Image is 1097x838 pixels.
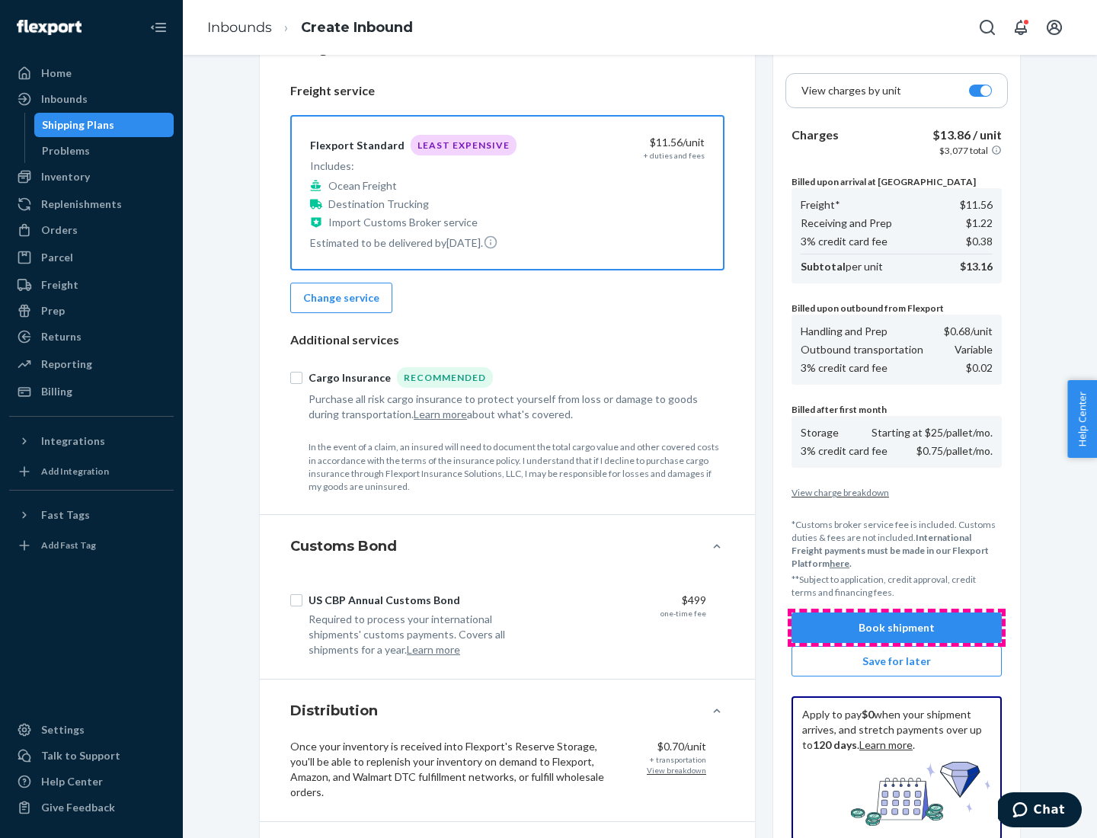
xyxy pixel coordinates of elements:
[1039,12,1070,43] button: Open account menu
[41,222,78,238] div: Orders
[9,87,174,111] a: Inbounds
[9,352,174,376] a: Reporting
[328,178,397,194] p: Ocean Freight
[407,642,460,657] button: Learn more
[792,573,1002,599] p: **Subject to application, credit approval, credit terms and financing fees.
[290,740,604,798] span: Once your inventory is received into Flexport's Reserve Storage, you'll be able to replenish your...
[290,536,397,556] h4: Customs Bond
[41,722,85,737] div: Settings
[9,769,174,794] a: Help Center
[801,216,892,231] p: Receiving and Prep
[290,594,302,606] input: US CBP Annual Customs Bond
[9,165,174,189] a: Inventory
[966,216,993,231] p: $1.22
[41,507,90,523] div: Fast Tags
[9,299,174,323] a: Prep
[801,234,888,249] p: 3% credit card fee
[328,197,429,212] p: Destination Trucking
[548,593,706,608] div: $499
[939,144,988,157] p: $3,077 total
[207,19,272,36] a: Inbounds
[9,325,174,349] a: Returns
[546,135,705,150] div: $11.56 /unit
[647,765,706,776] button: View breakdown
[290,331,724,349] p: Additional services
[41,303,65,318] div: Prep
[290,372,302,384] input: Cargo InsuranceRecommended
[34,139,174,163] a: Problems
[309,612,536,657] div: Required to process your international shipments' customs payments. Covers all shipments for a year.
[41,277,78,293] div: Freight
[998,792,1082,830] iframe: Opens a widget where you can chat to one of our agents
[41,169,90,184] div: Inventory
[972,12,1003,43] button: Open Search Box
[41,329,82,344] div: Returns
[195,5,425,50] ol: breadcrumbs
[41,384,72,399] div: Billing
[792,127,839,142] b: Charges
[301,19,413,36] a: Create Inbound
[792,403,1002,416] p: Billed after first month
[9,744,174,768] button: Talk to Support
[310,138,405,153] div: Flexport Standard
[143,12,174,43] button: Close Navigation
[34,113,174,137] a: Shipping Plans
[792,646,1002,676] button: Save for later
[801,324,888,339] p: Handling and Prep
[650,754,706,765] div: + transportation
[801,360,888,376] p: 3% credit card fee
[9,503,174,527] button: Fast Tags
[41,465,109,478] div: Add Integration
[41,774,103,789] div: Help Center
[813,738,857,751] b: 120 days
[955,342,993,357] p: Variable
[801,425,839,440] p: Storage
[792,518,1002,571] p: *Customs broker service fee is included. Customs duties & fees are not included.
[41,91,88,107] div: Inbounds
[966,234,993,249] p: $0.38
[872,425,993,440] p: Starting at $25/pallet/mo.
[414,407,467,422] button: Learn more
[309,392,706,422] div: Purchase all risk cargo insurance to protect yourself from loss or damage to goods during transpo...
[944,324,993,339] p: $0.68 /unit
[9,429,174,453] button: Integrations
[310,235,517,251] p: Estimated to be delivered by [DATE] .
[41,66,72,81] div: Home
[9,218,174,242] a: Orders
[411,135,517,155] div: Least Expensive
[916,443,993,459] p: $0.75/pallet/mo.
[41,357,92,372] div: Reporting
[41,250,73,265] div: Parcel
[960,197,993,213] p: $11.56
[9,718,174,742] a: Settings
[830,558,849,569] a: here
[657,739,706,754] p: $0.70/unit
[792,532,989,569] b: International Freight payments must be made in our Flexport Platform .
[932,126,1002,144] p: $13.86 / unit
[309,370,391,385] div: Cargo Insurance
[328,215,478,230] p: Import Customs Broker service
[1067,380,1097,458] button: Help Center
[41,197,122,212] div: Replenishments
[290,701,378,721] h4: Distribution
[801,259,883,274] p: per unit
[41,800,115,815] div: Give Feedback
[859,738,913,751] a: Learn more
[41,539,96,552] div: Add Fast Tag
[309,440,724,493] p: In the event of a claim, an insured will need to document the total cargo value and other covered...
[17,20,82,35] img: Flexport logo
[802,707,991,753] p: Apply to pay when your shipment arrives, and stretch payments over up to . .
[42,117,114,133] div: Shipping Plans
[290,82,724,100] p: Freight service
[9,795,174,820] button: Give Feedback
[960,259,993,274] p: $13.16
[792,486,1002,499] p: View charge breakdown
[1006,12,1036,43] button: Open notifications
[862,708,874,721] b: $0
[41,433,105,449] div: Integrations
[9,533,174,558] a: Add Fast Tag
[792,302,1002,315] p: Billed upon outbound from Flexport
